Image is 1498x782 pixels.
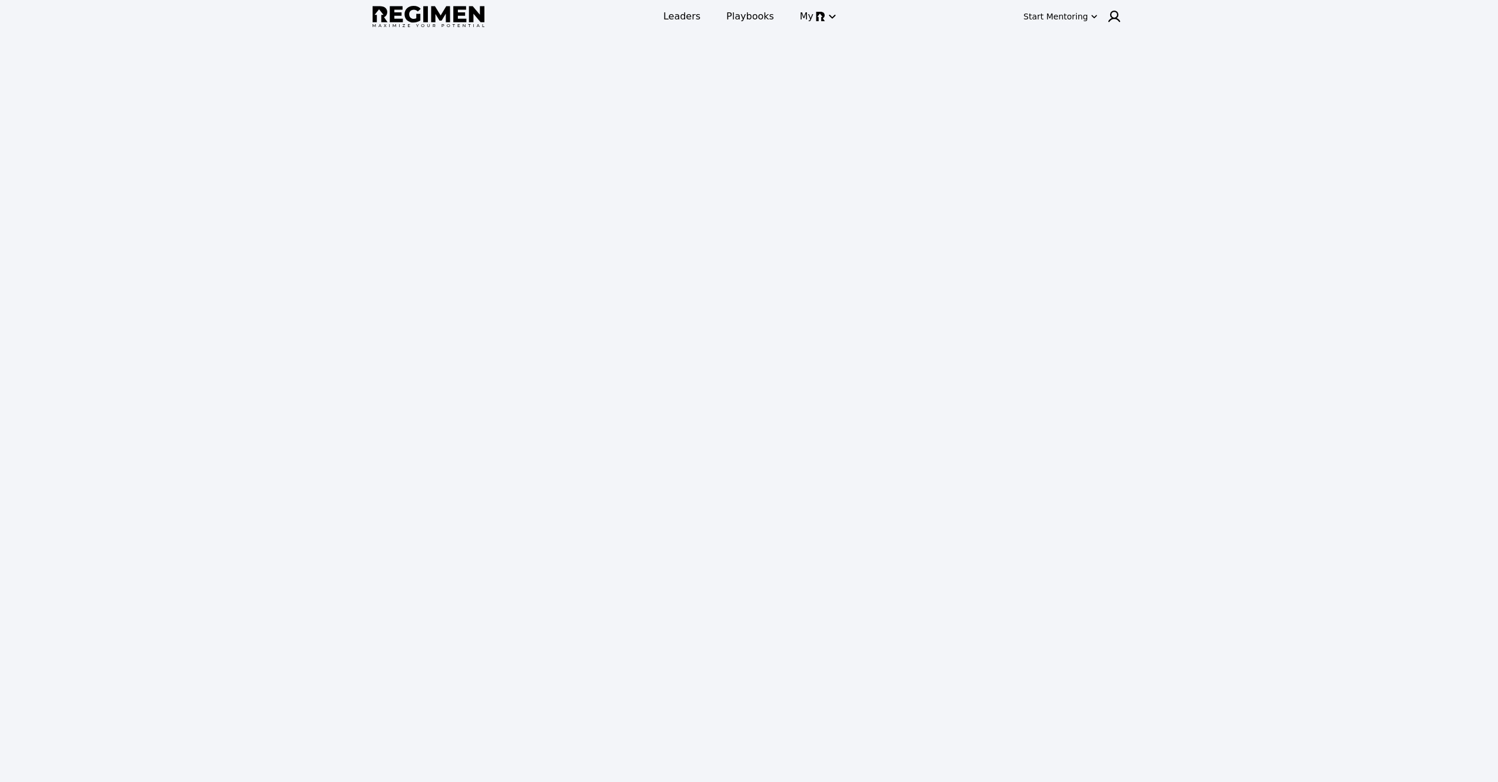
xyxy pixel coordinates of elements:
[800,9,813,24] span: My
[793,6,842,27] button: My
[1021,7,1100,26] button: Start Mentoring
[1024,11,1088,22] div: Start Mentoring
[726,9,774,24] span: Playbooks
[656,6,708,27] a: Leaders
[373,6,484,28] img: Regimen logo
[663,9,700,24] span: Leaders
[719,6,781,27] a: Playbooks
[1107,9,1121,24] img: user icon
